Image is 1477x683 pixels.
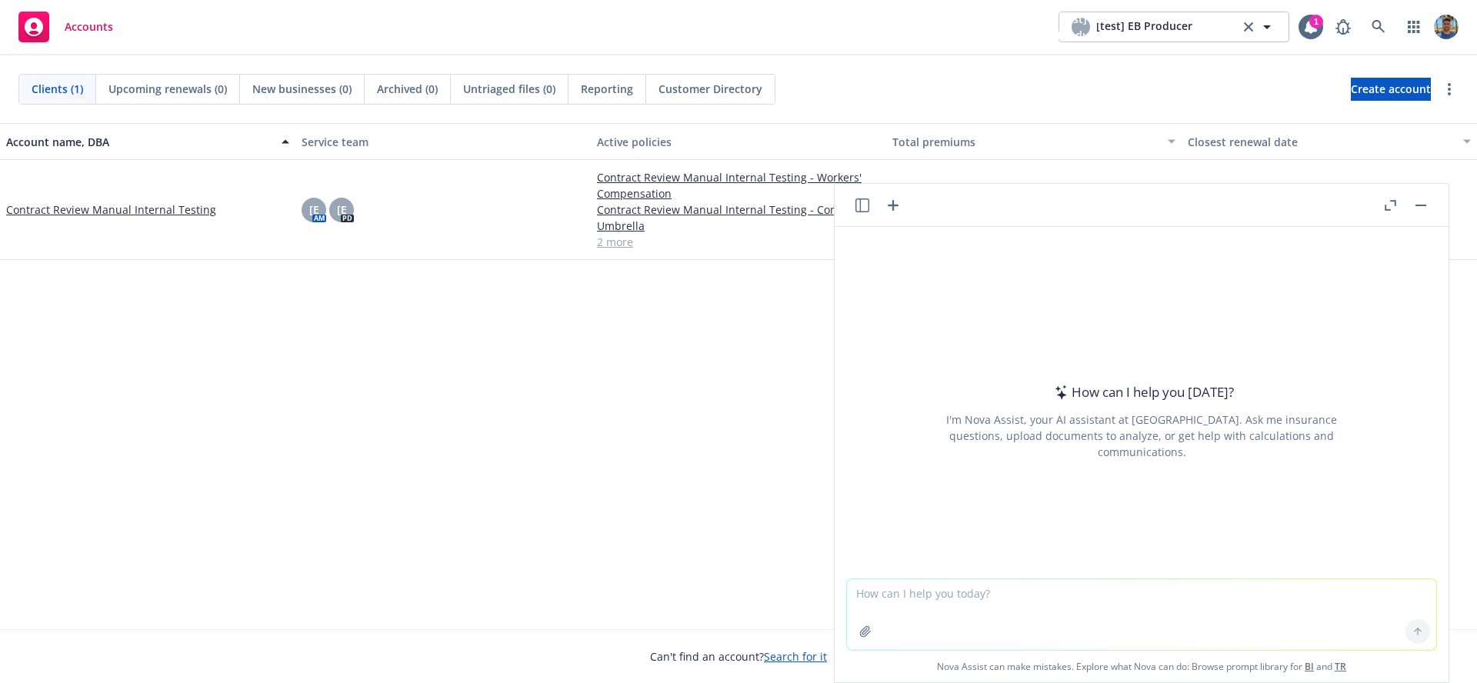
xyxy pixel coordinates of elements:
button: Total premiums [886,123,1182,160]
span: [test] EB Producer [1096,18,1192,36]
a: Search [1363,12,1394,42]
img: photo [1434,15,1459,39]
span: Untriaged files (0) [463,81,555,97]
button: Active policies [591,123,886,160]
span: Clients (1) [32,81,83,97]
button: [test] EB Producer[test] EB Producerclear selection [1059,12,1289,42]
a: Contract Review Manual Internal Testing - Workers' Compensation [597,169,880,202]
a: Search for it [764,649,827,664]
span: Create account [1351,75,1431,104]
span: Upcoming renewals (0) [108,81,227,97]
div: I'm Nova Assist, your AI assistant at [GEOGRAPHIC_DATA]. Ask me insurance questions, upload docum... [925,411,1358,460]
div: Closest renewal date [1188,134,1454,150]
a: Contract Review Manual Internal Testing - Commercial Umbrella [597,202,880,234]
a: Switch app [1399,12,1429,42]
span: Reporting [581,81,633,97]
div: Total premiums [892,134,1159,150]
div: 1 [1309,15,1323,28]
a: BI [1305,660,1314,673]
button: Service team [295,123,591,160]
span: Customer Directory [658,81,762,97]
button: Closest renewal date [1182,123,1477,160]
div: Active policies [597,134,880,150]
span: Archived (0) [377,81,438,97]
div: How can I help you [DATE]? [1050,382,1234,402]
div: Service team [302,134,585,150]
a: clear selection [1239,18,1258,36]
span: [test] EB Producer [1057,11,1105,43]
a: Report a Bug [1328,12,1359,42]
span: Can't find an account? [650,648,827,665]
div: Account name, DBA [6,134,272,150]
span: Nova Assist can make mistakes. Explore what Nova can do: Browse prompt library for and [841,651,1442,682]
span: New businesses (0) [252,81,352,97]
a: more [1440,80,1459,98]
span: [E [337,202,347,218]
span: Accounts [65,21,113,33]
a: 2 more [597,234,880,250]
a: Create account [1351,78,1431,101]
a: TR [1335,660,1346,673]
a: Accounts [12,5,119,48]
span: [E [309,202,319,218]
a: Contract Review Manual Internal Testing [6,202,216,218]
